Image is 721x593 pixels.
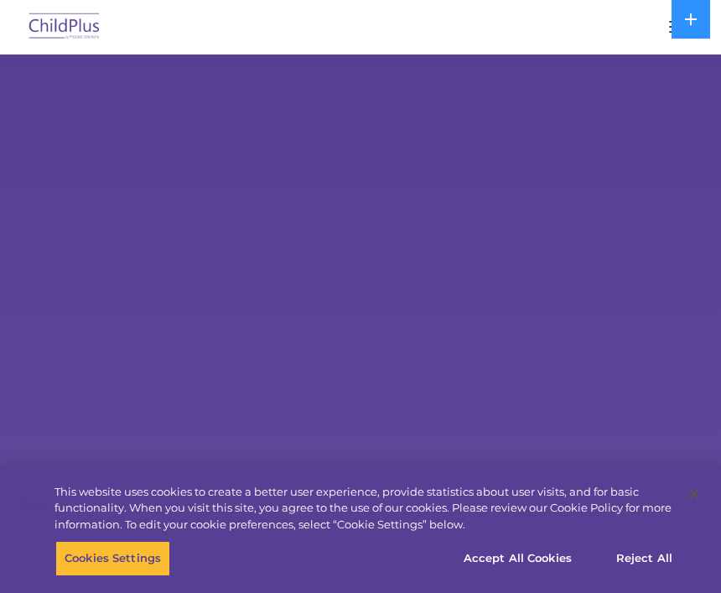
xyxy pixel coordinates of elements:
[54,484,672,533] div: This website uses cookies to create a better user experience, provide statistics about user visit...
[55,541,170,576] button: Cookies Settings
[25,8,104,47] img: ChildPlus by Procare Solutions
[454,541,581,576] button: Accept All Cookies
[592,541,697,576] button: Reject All
[676,476,713,512] button: Close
